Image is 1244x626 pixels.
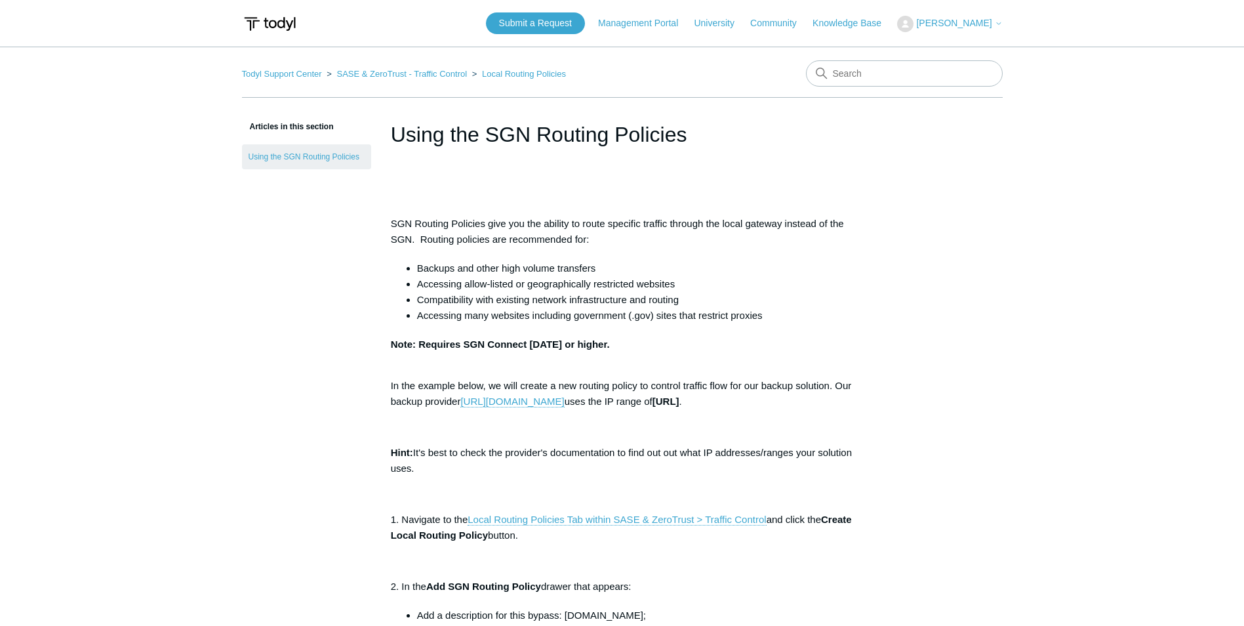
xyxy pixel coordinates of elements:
li: SASE & ZeroTrust - Traffic Control [324,69,470,79]
strong: Note: Requires SGN Connect [DATE] or higher. [391,339,610,350]
span: It's best to check the provider's documentation to find out out what IP addresses/ranges your sol... [391,447,852,474]
span: 2. In the [391,581,426,592]
a: Management Portal [598,16,691,30]
span: [PERSON_NAME] [916,18,992,28]
img: Todyl Support Center Help Center home page [242,12,298,36]
li: Local Routing Policies [470,69,566,79]
a: Local Routing Policies [482,69,566,79]
span: . [679,396,682,407]
input: Search [806,60,1003,87]
a: Using the SGN Routing Policies [242,144,371,169]
span: Hint: [391,447,413,458]
li: Accessing allow-listed or geographically restricted websites [417,276,854,292]
h1: Using the SGN Routing Policies [391,119,854,150]
a: Community [750,16,810,30]
a: University [694,16,747,30]
span: button. [488,530,518,541]
span: In the example below, we will create a new routing policy to control traffic flow for our backup ... [391,380,852,407]
span: Add a description for this bypass: [DOMAIN_NAME]; [417,610,646,621]
li: Accessing many websites including government (.gov) sites that restrict proxies [417,308,854,323]
li: Compatibility with existing network infrastructure and routing [417,292,854,308]
span: uses the IP range of [565,396,652,407]
a: [URL][DOMAIN_NAME] [460,396,564,407]
span: drawer that appears: [541,581,632,592]
p: SGN Routing Policies give you the ability to route specific traffic through the local gateway ins... [391,216,854,247]
span: Add SGN Routing Policy [426,581,541,592]
span: 1. Navigate to the [391,514,468,525]
span: and click the [767,514,821,525]
span: [URL] [652,396,679,407]
li: Todyl Support Center [242,69,325,79]
a: Submit a Request [486,12,585,34]
a: Knowledge Base [813,16,894,30]
li: Backups and other high volume transfers [417,261,854,276]
span: Articles in this section [242,122,334,131]
a: SASE & ZeroTrust - Traffic Control [336,69,467,79]
button: [PERSON_NAME] [897,16,1002,32]
a: Local Routing Policies Tab within SASE & ZeroTrust > Traffic Control [468,514,766,526]
a: Todyl Support Center [242,69,322,79]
